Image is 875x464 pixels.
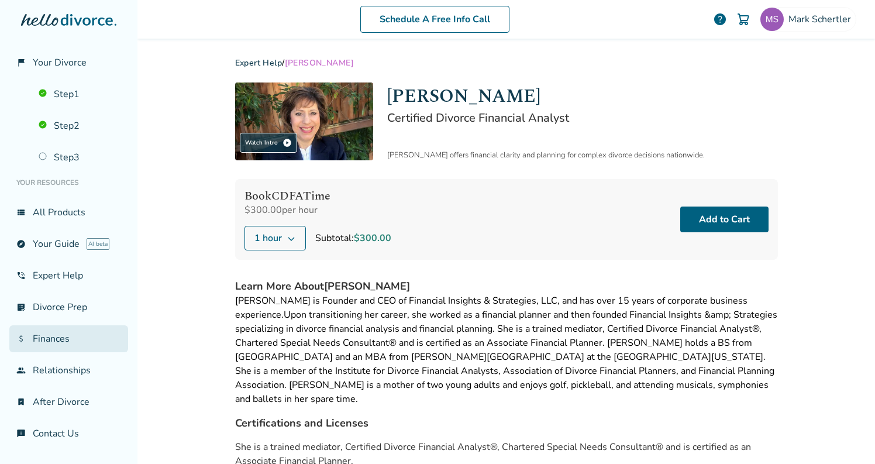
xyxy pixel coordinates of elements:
[244,204,391,216] div: $300.00 per hour
[235,57,283,68] a: Expert Help
[788,13,856,26] span: Mark Schertler
[33,56,87,69] span: Your Divorce
[244,188,391,204] h4: Book CDFA Time
[235,294,747,321] span: [PERSON_NAME] is Founder and CEO of Financial Insights & Strategies, LLC, and has over 15 years o...
[235,294,778,406] div: Upon transitioning her career, she worked as a financial planner and then founded Financial Insig...
[760,8,784,31] img: mark-schertler@pacbell.net
[9,420,128,447] a: chat_infoContact Us
[817,408,875,464] iframe: Chat Widget
[32,81,128,108] a: Step1
[9,231,128,257] a: exploreYour GuideAI beta
[16,303,26,312] span: list_alt_check
[235,279,778,294] h4: Learn More About [PERSON_NAME]
[240,133,297,153] div: Watch Intro
[315,231,391,245] div: Subtotal:
[285,57,354,68] span: [PERSON_NAME]
[244,226,306,250] button: 1 hour
[680,207,769,232] button: Add to Cart
[16,58,26,67] span: flag_2
[16,429,26,438] span: chat_info
[16,334,26,343] span: attach_money
[16,239,26,249] span: explore
[32,112,128,139] a: Step2
[387,150,778,160] div: [PERSON_NAME] offers financial clarity and planning for complex divorce decisions nationwide.
[9,357,128,384] a: groupRelationships
[387,83,778,110] h1: [PERSON_NAME]
[387,110,778,126] h2: Certified Divorce Financial Analyst
[354,232,391,245] span: $300.00
[16,208,26,217] span: view_list
[16,366,26,375] span: group
[9,294,128,321] a: list_alt_checkDivorce Prep
[16,271,26,280] span: phone_in_talk
[235,415,778,431] h4: Certifications and Licenses
[9,262,128,289] a: phone_in_talkExpert Help
[32,144,128,171] a: Step3
[254,231,282,245] span: 1 hour
[9,171,128,194] li: Your Resources
[283,138,292,147] span: play_circle
[9,325,128,352] a: attach_moneyFinances
[713,12,727,26] a: help
[360,6,509,33] a: Schedule A Free Info Call
[87,238,109,250] span: AI beta
[9,199,128,226] a: view_listAll Products
[9,49,128,76] a: flag_2Your Divorce
[736,12,750,26] img: Cart
[235,83,373,160] img: Sandra Giudici
[9,389,128,415] a: bookmark_checkAfter Divorce
[235,57,778,68] div: /
[16,397,26,407] span: bookmark_check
